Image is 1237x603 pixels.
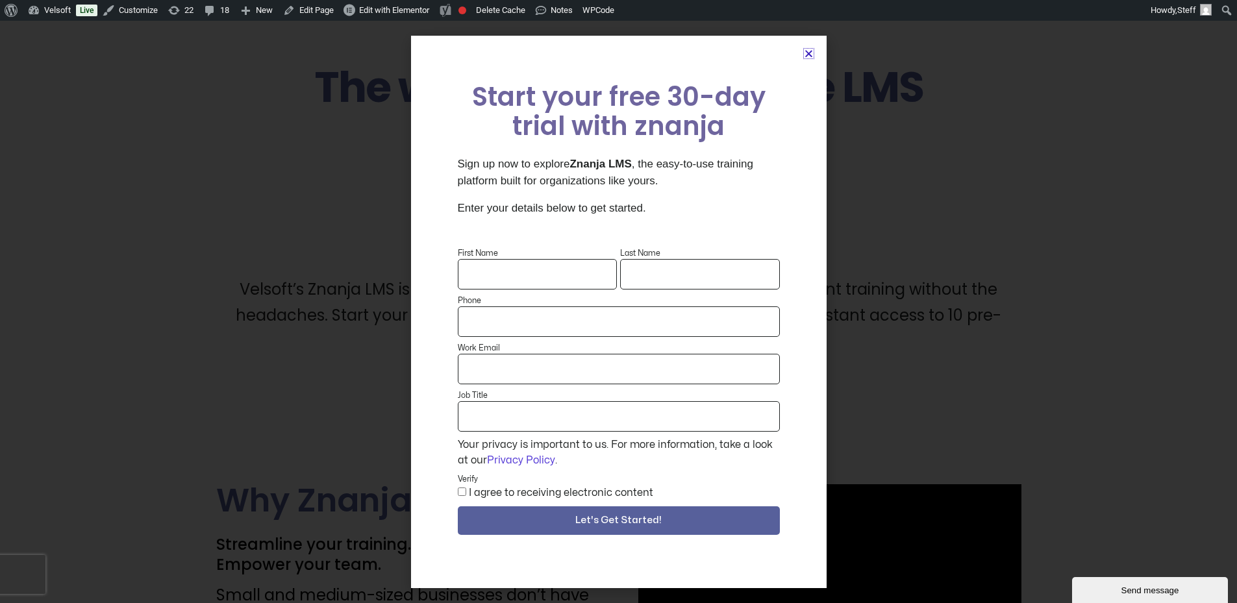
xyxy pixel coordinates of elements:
label: I agree to receiving electronic content [469,487,653,498]
span: Let's Get Started! [575,513,662,528]
span: Edit with Elementor [359,5,429,15]
strong: Znanja LMS [569,158,631,170]
a: Live [76,5,97,16]
h2: Start your free 30-day trial with znanja [458,82,780,141]
label: Verify [458,473,478,485]
label: Job Title [458,389,488,401]
div: Your privacy is important to us. For more information, take a look at our . [456,437,781,468]
iframe: chat widget [1072,574,1231,603]
button: Let's Get Started! [458,506,780,535]
label: Work Email [458,342,500,354]
label: Last Name [620,247,660,259]
p: Sign up now to explore , the easy-to-use training platform built for organizations like yours. [458,156,780,189]
label: Phone [458,295,481,306]
a: Privacy Policy [487,455,555,465]
p: Enter your details below to get started. [458,200,780,217]
label: First Name [458,247,498,259]
span: Steff [1177,5,1196,15]
div: Focus keyphrase not set [458,6,466,14]
a: Close [804,49,814,58]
